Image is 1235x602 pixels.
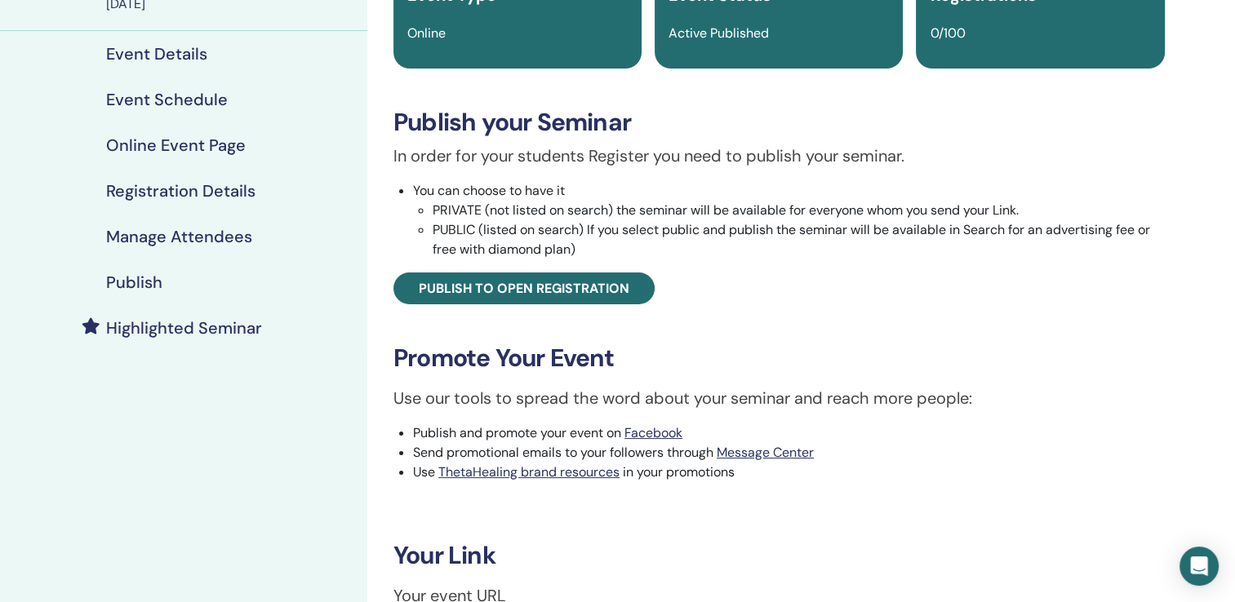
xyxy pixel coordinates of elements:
p: In order for your students Register you need to publish your seminar. [393,144,1165,168]
li: Publish and promote your event on [413,423,1165,443]
a: Message Center [717,444,814,461]
span: Publish to open registration [419,280,629,297]
h3: Publish your Seminar [393,108,1165,137]
a: Publish to open registration [393,272,655,304]
span: Active Published [669,24,769,42]
li: You can choose to have it [413,181,1165,259]
span: Online [407,24,446,42]
li: Send promotional emails to your followers through [413,443,1165,463]
h4: Event Schedule [106,90,228,109]
h4: Manage Attendees [106,227,252,246]
h4: Publish [106,272,162,292]
div: Open Intercom Messenger [1179,547,1219,586]
li: PUBLIC (listed on search) If you select public and publish the seminar will be available in Searc... [433,220,1165,259]
h3: Promote Your Event [393,343,1165,373]
p: Use our tools to spread the word about your seminar and reach more people: [393,386,1165,410]
a: Facebook [624,424,682,441]
span: 0/100 [930,24,965,42]
h4: Event Details [106,44,207,64]
a: ThetaHealing brand resources [438,463,620,480]
li: PRIVATE (not listed on search) the seminar will be available for everyone whom you send your Link. [433,201,1165,220]
h4: Highlighted Seminar [106,318,262,338]
li: Use in your promotions [413,463,1165,482]
h4: Registration Details [106,181,255,201]
h4: Online Event Page [106,135,246,155]
h3: Your Link [393,541,1165,570]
